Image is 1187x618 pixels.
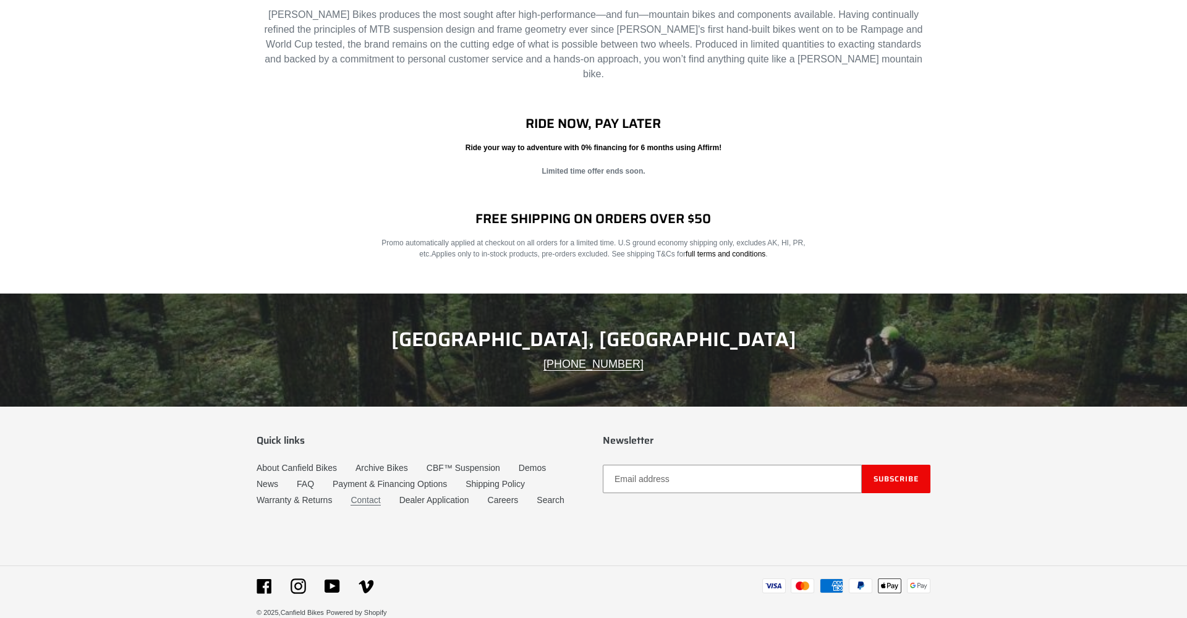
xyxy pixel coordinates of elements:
[257,328,930,351] h2: [GEOGRAPHIC_DATA], [GEOGRAPHIC_DATA]
[399,495,469,505] a: Dealer Application
[297,479,314,489] a: FAQ
[874,473,919,485] span: Subscribe
[257,7,930,82] p: [PERSON_NAME] Bikes produces the most sought after high-performance—and fun—mountain bikes and co...
[257,479,278,489] a: News
[372,211,815,226] h2: FREE SHIPPING ON ORDERS OVER $50
[257,609,324,616] small: © 2025,
[603,434,930,446] p: Newsletter
[862,465,930,493] button: Subscribe
[466,143,721,152] strong: Ride your way to adventure with 0% financing for 6 months using Affirm!
[466,479,525,489] a: Shipping Policy
[351,495,380,506] a: Contact
[372,116,815,131] h2: RIDE NOW, PAY LATER
[281,609,324,616] a: Canfield Bikes
[537,495,564,505] a: Search
[257,434,584,446] p: Quick links
[333,479,447,489] a: Payment & Financing Options
[427,463,500,473] a: CBF™ Suspension
[543,358,644,371] a: [PHONE_NUMBER]
[488,495,519,505] a: Careers
[257,463,337,473] a: About Canfield Bikes
[257,495,332,505] a: Warranty & Returns
[372,237,815,260] p: Promo automatically applied at checkout on all orders for a limited time. U.S ground economy ship...
[326,609,387,616] a: Powered by Shopify
[542,167,645,176] strong: Limited time offer ends soon.
[355,463,408,473] a: Archive Bikes
[519,463,546,473] a: Demos
[603,465,862,493] input: Email address
[686,250,765,258] a: full terms and conditions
